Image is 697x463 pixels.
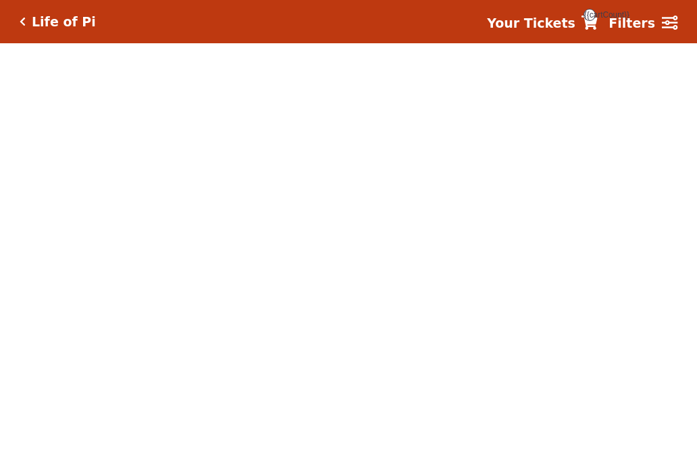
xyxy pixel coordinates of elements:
[609,16,655,30] strong: Filters
[32,14,96,30] h5: Life of Pi
[487,16,575,30] strong: Your Tickets
[487,14,598,33] a: Your Tickets {{cartCount}}
[20,17,26,26] a: Click here to go back to filters
[584,9,596,21] span: {{cartCount}}
[609,14,677,33] a: Filters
